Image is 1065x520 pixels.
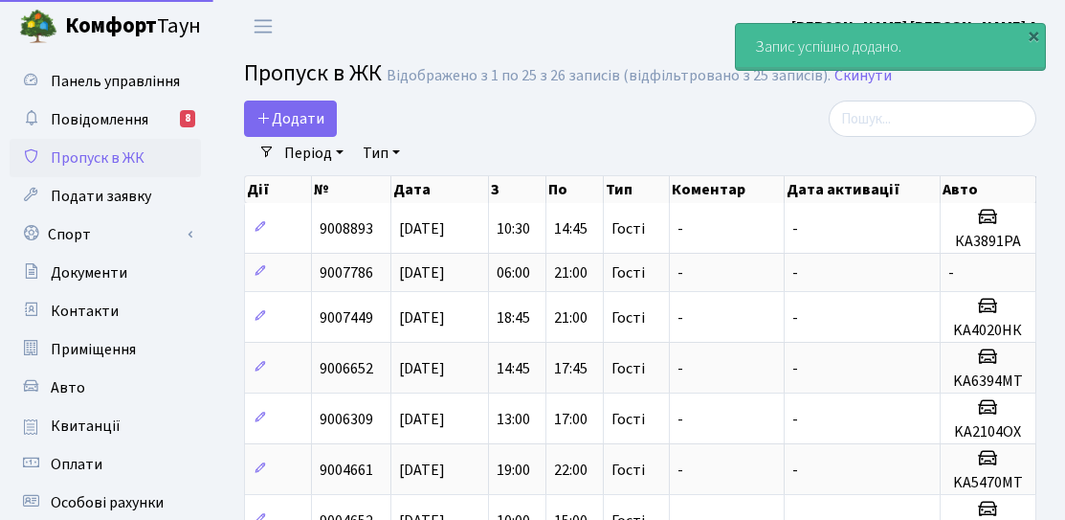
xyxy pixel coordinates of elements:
span: - [948,262,954,283]
span: Гості [611,463,645,478]
span: - [677,307,683,328]
span: 14:45 [554,218,588,239]
span: Квитанції [51,416,121,437]
img: logo.png [19,8,57,46]
span: 17:00 [554,409,588,430]
span: Гості [611,412,645,427]
span: Документи [51,262,127,283]
a: Контакти [10,292,201,330]
div: 8 [180,110,195,127]
h5: KA4020HК [948,322,1028,340]
a: Авто [10,369,201,407]
span: 21:00 [554,262,588,283]
div: Запис успішно додано. [736,24,1045,70]
span: - [677,262,683,283]
a: Тип [355,137,408,170]
th: Коментар [670,176,786,203]
span: Гості [611,310,645,326]
span: - [792,358,798,379]
a: Повідомлення8 [10,101,201,139]
span: Пропуск в ЖК [51,147,144,169]
span: 18:45 [497,307,530,328]
a: Період [277,137,351,170]
span: [DATE] [399,460,445,481]
a: Панель управління [10,62,201,101]
span: [DATE] [399,409,445,430]
span: 14:45 [497,358,530,379]
span: - [792,262,798,283]
span: 19:00 [497,460,530,481]
div: × [1024,26,1043,45]
span: 21:00 [554,307,588,328]
span: [DATE] [399,218,445,239]
h5: KA6394MT [948,373,1028,391]
span: [DATE] [399,262,445,283]
span: Додати [256,108,324,129]
span: - [677,218,683,239]
span: Оплати [51,454,102,475]
button: Переключити навігацію [239,11,287,42]
span: - [792,409,798,430]
th: Авто [941,176,1036,203]
h5: KA5470MT [948,474,1028,492]
span: 9008893 [320,218,373,239]
th: По [546,176,604,203]
th: Дата [391,176,489,203]
input: Пошук... [829,101,1036,137]
span: - [677,460,683,481]
h5: КА3891РА [948,233,1028,251]
span: 06:00 [497,262,530,283]
span: Особові рахунки [51,492,164,513]
a: [PERSON_NAME] [PERSON_NAME] А. [791,15,1042,38]
span: Гості [611,265,645,281]
h5: KA2104OX [948,423,1028,441]
span: Авто [51,377,85,398]
span: - [792,218,798,239]
th: Тип [604,176,669,203]
a: Приміщення [10,330,201,369]
b: Комфорт [65,11,157,41]
span: 9007786 [320,262,373,283]
span: [DATE] [399,307,445,328]
span: 9006309 [320,409,373,430]
a: Документи [10,254,201,292]
span: 9006652 [320,358,373,379]
span: Гості [611,221,645,237]
span: [DATE] [399,358,445,379]
a: Квитанції [10,407,201,445]
div: Відображено з 1 по 25 з 26 записів (відфільтровано з 25 записів). [387,67,831,85]
th: Дії [245,176,312,203]
a: Оплати [10,445,201,484]
th: № [312,176,391,203]
span: - [792,460,798,481]
span: - [677,358,683,379]
a: Скинути [834,67,892,85]
span: 13:00 [497,409,530,430]
span: - [792,307,798,328]
span: 17:45 [554,358,588,379]
span: 10:30 [497,218,530,239]
span: Гості [611,361,645,376]
span: - [677,409,683,430]
span: Контакти [51,301,119,322]
th: З [489,176,546,203]
span: 9004661 [320,460,373,481]
span: 22:00 [554,460,588,481]
span: Подати заявку [51,186,151,207]
span: Панель управління [51,71,180,92]
a: Подати заявку [10,177,201,215]
a: Додати [244,101,337,137]
span: Повідомлення [51,109,148,130]
span: Приміщення [51,339,136,360]
span: 9007449 [320,307,373,328]
b: [PERSON_NAME] [PERSON_NAME] А. [791,16,1042,37]
a: Пропуск в ЖК [10,139,201,177]
span: Таун [65,11,201,43]
a: Спорт [10,215,201,254]
th: Дата активації [785,176,941,203]
span: Пропуск в ЖК [244,57,382,90]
